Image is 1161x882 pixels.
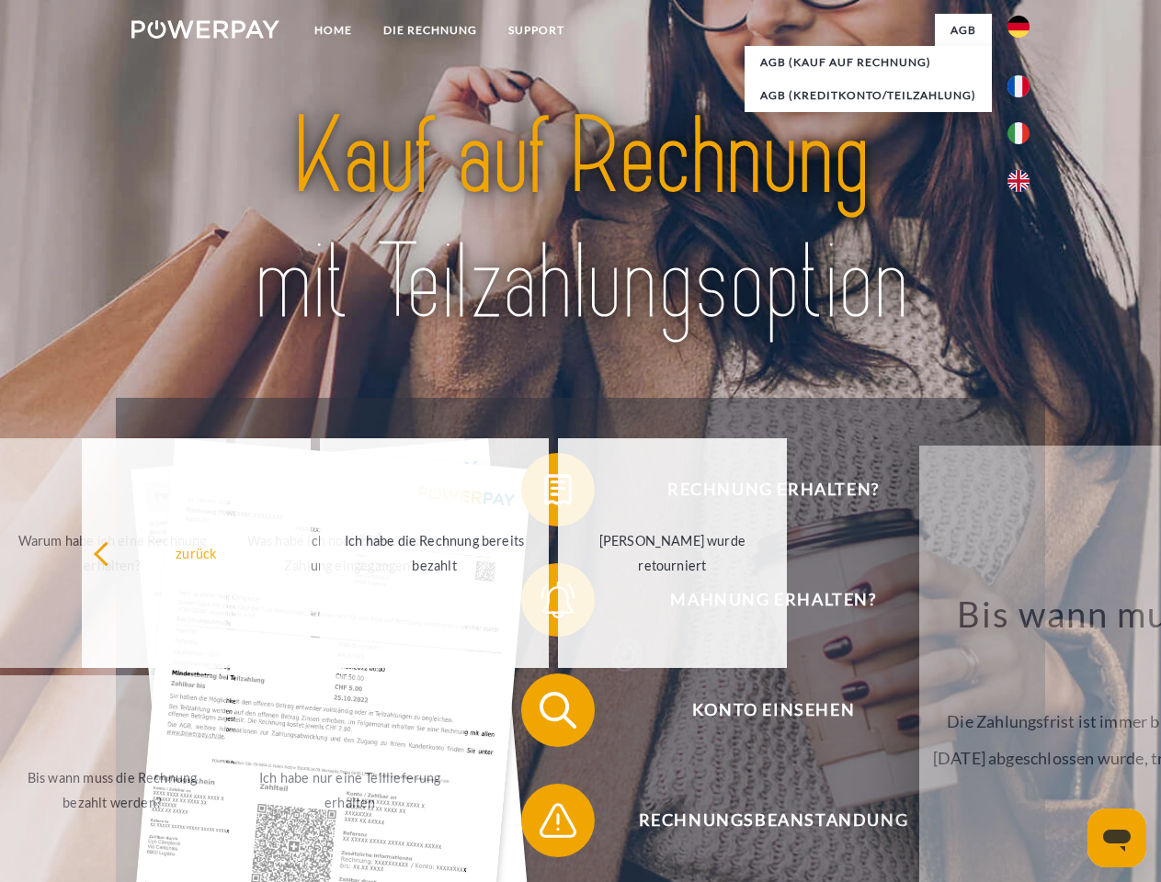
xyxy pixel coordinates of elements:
div: Warum habe ich eine Rechnung erhalten? [9,528,216,578]
a: AGB (Kauf auf Rechnung) [745,46,992,79]
img: title-powerpay_de.svg [176,88,985,352]
img: de [1007,16,1030,38]
a: Home [299,14,368,47]
img: en [1007,170,1030,192]
a: SUPPORT [493,14,580,47]
img: qb_warning.svg [535,797,581,843]
div: zurück [93,540,300,565]
a: DIE RECHNUNG [368,14,493,47]
a: AGB (Kreditkonto/Teilzahlung) [745,79,992,112]
img: it [1007,122,1030,144]
button: Konto einsehen [521,673,999,747]
span: Rechnungsbeanstandung [548,784,998,857]
div: Ich habe die Rechnung bereits bezahlt [331,528,538,578]
button: Rechnungsbeanstandung [521,784,999,857]
span: Konto einsehen [548,673,998,747]
iframe: Schaltfläche zum Öffnen des Messaging-Fensters [1087,808,1146,867]
a: agb [935,14,992,47]
div: Bis wann muss die Rechnung bezahlt werden? [9,765,216,815]
div: [PERSON_NAME] wurde retourniert [569,528,776,578]
img: fr [1007,75,1030,97]
img: logo-powerpay-white.svg [131,20,279,39]
div: Ich habe nur eine Teillieferung erhalten [246,765,453,815]
img: qb_search.svg [535,687,581,733]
